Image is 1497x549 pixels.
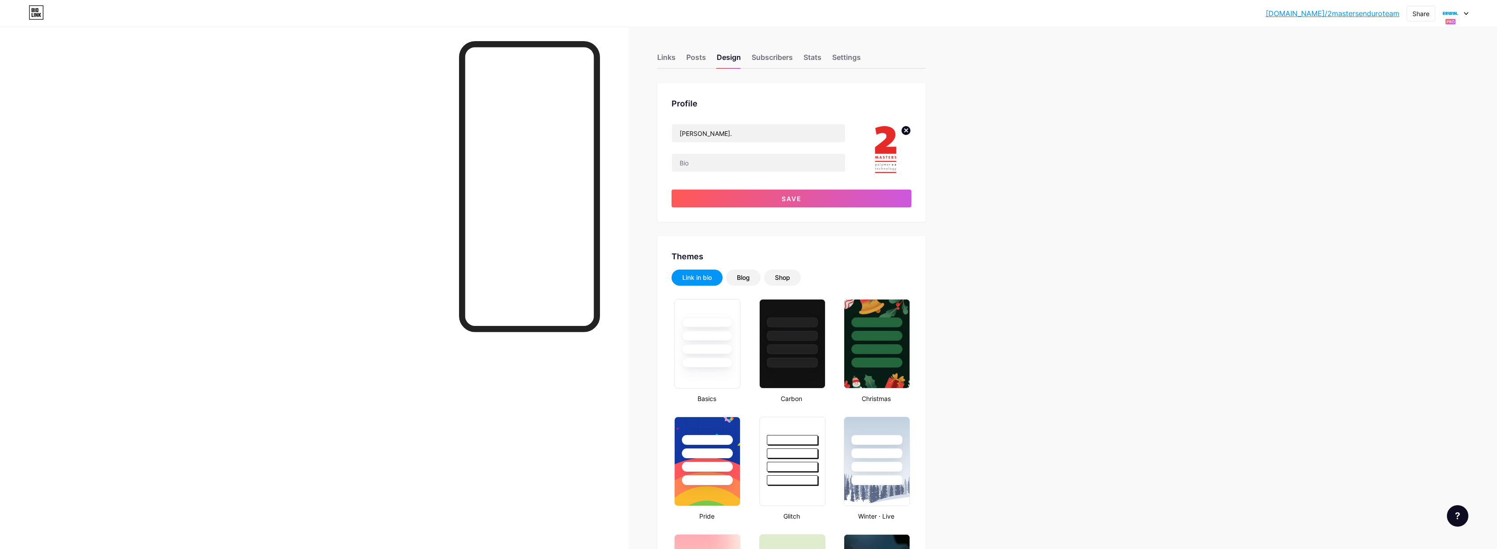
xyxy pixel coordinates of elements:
div: Share [1412,9,1429,18]
img: infotieh [1442,5,1459,22]
div: Stats [804,52,821,68]
img: infotieh [860,124,911,175]
div: Carbon [757,394,827,403]
div: Basics [672,394,742,403]
input: Name [672,124,845,142]
button: Save [672,190,911,207]
div: Design [717,52,741,68]
div: Settings [832,52,861,68]
div: Pride [672,511,742,521]
div: Themes [672,250,911,262]
div: Blog [737,273,750,282]
input: Bio [672,154,845,172]
div: Links [657,52,676,68]
a: [DOMAIN_NAME]/2mastersenduroteam [1266,8,1399,19]
div: Posts [686,52,706,68]
span: Save [782,195,802,203]
div: Link in bio [682,273,712,282]
div: Winter · Live [841,511,911,521]
div: Shop [775,273,790,282]
div: Christmas [841,394,911,403]
div: Profile [672,97,911,110]
div: Glitch [757,511,827,521]
div: Subscribers [752,52,793,68]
